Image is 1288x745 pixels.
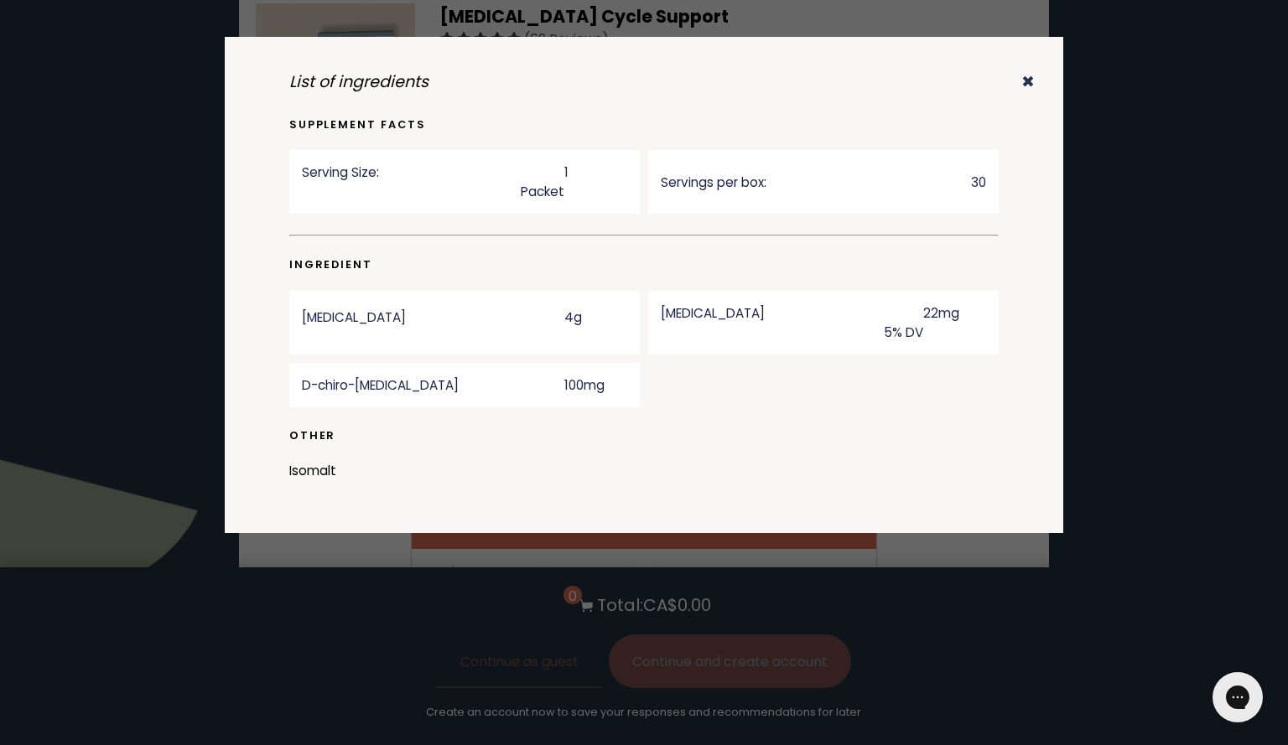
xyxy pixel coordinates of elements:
span: D-chiro-[MEDICAL_DATA] [302,375,564,395]
h5: ingredient [289,257,999,272]
em: List of ingredients [289,70,428,94]
i: ✖ [1021,70,1035,93]
span: 100mg [564,375,627,395]
span: 30 [923,173,986,192]
button: ✖ [1021,70,1035,94]
span: [MEDICAL_DATA] [302,308,564,327]
span: Servings per box: [661,173,923,192]
span: 5% DV [661,323,923,342]
iframe: Gorgias live chat messenger [1204,666,1271,728]
span: 22mg [923,303,986,323]
div: Isomalt [289,461,999,480]
span: [MEDICAL_DATA] [661,303,923,323]
h5: supplement facts [289,117,999,132]
div: 1 [289,150,640,214]
h5: Other [289,428,999,443]
span: Packet [302,182,564,201]
span: 4g [564,308,627,327]
span: Serving Size: [302,163,564,182]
